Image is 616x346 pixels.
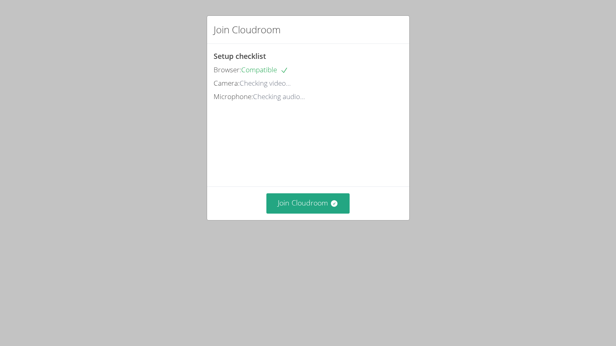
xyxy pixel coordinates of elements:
button: Join Cloudroom [266,193,350,213]
span: Setup checklist [214,51,266,61]
h2: Join Cloudroom [214,22,281,37]
span: Checking audio... [253,92,305,101]
span: Camera: [214,78,240,88]
span: Microphone: [214,92,253,101]
span: Checking video... [240,78,291,88]
span: Browser: [214,65,241,74]
span: Compatible [241,65,288,74]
